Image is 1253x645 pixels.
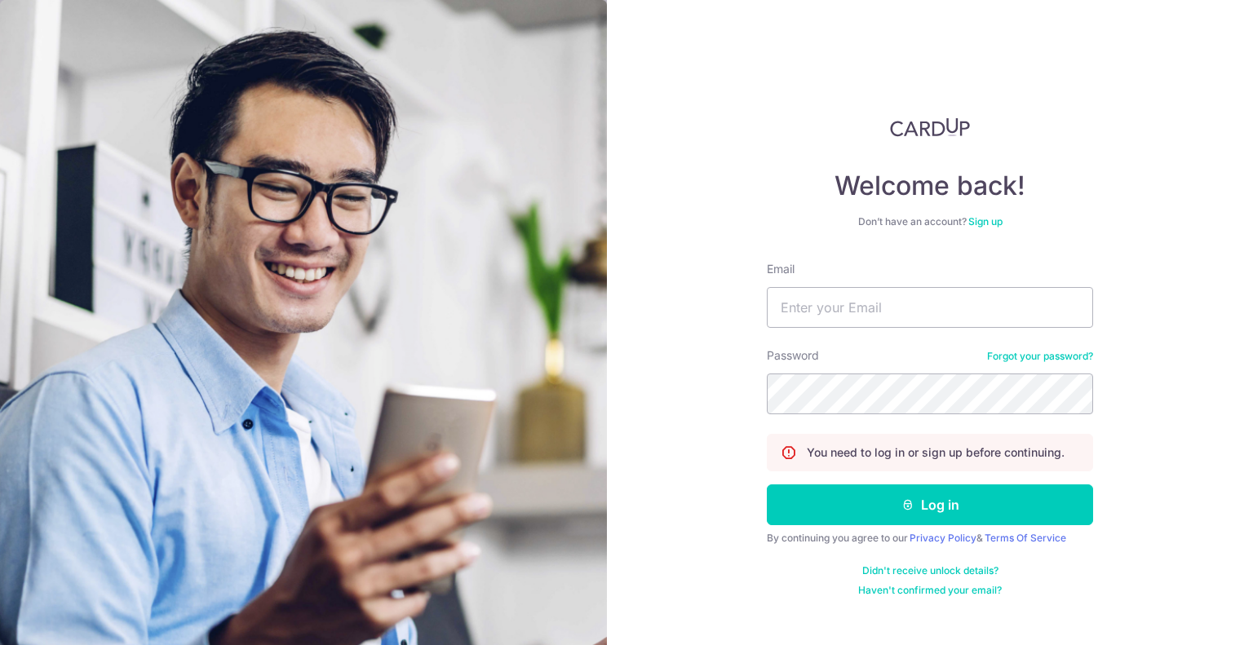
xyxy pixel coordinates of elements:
[767,215,1093,228] div: Don’t have an account?
[985,532,1066,544] a: Terms Of Service
[767,532,1093,545] div: By continuing you agree to our &
[807,444,1065,461] p: You need to log in or sign up before continuing.
[910,532,976,544] a: Privacy Policy
[862,564,998,577] a: Didn't receive unlock details?
[767,170,1093,202] h4: Welcome back!
[858,584,1002,597] a: Haven't confirmed your email?
[767,287,1093,328] input: Enter your Email
[767,347,819,364] label: Password
[890,117,970,137] img: CardUp Logo
[987,350,1093,363] a: Forgot your password?
[767,484,1093,525] button: Log in
[767,261,795,277] label: Email
[968,215,1003,228] a: Sign up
